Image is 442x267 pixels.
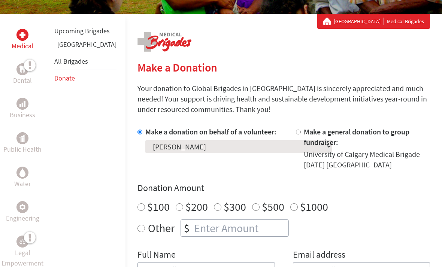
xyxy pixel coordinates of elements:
[19,101,25,107] img: Business
[19,239,25,244] img: Legal Empowerment
[224,200,246,214] label: $300
[14,179,31,189] p: Water
[323,18,424,25] div: Medical Brigades
[137,83,430,115] p: Your donation to Global Brigades in [GEOGRAPHIC_DATA] is sincerely appreciated and much needed! Y...
[14,167,31,189] a: WaterWater
[16,98,28,110] div: Business
[300,200,328,214] label: $1000
[3,144,42,155] p: Public Health
[137,249,176,262] label: Full Name
[54,74,75,82] a: Donate
[304,149,430,170] div: University of Calgary Medical Brigade [DATE] [GEOGRAPHIC_DATA]
[145,127,276,136] label: Make a donation on behalf of a volunteer:
[147,200,170,214] label: $100
[293,249,345,262] label: Email address
[10,110,35,120] p: Business
[262,200,284,214] label: $500
[6,201,39,224] a: EngineeringEngineering
[137,182,430,194] h4: Donation Amount
[334,18,384,25] a: [GEOGRAPHIC_DATA]
[137,32,191,52] img: logo-medical.png
[6,213,39,224] p: Engineering
[16,132,28,144] div: Public Health
[12,29,33,51] a: MedicalMedical
[16,63,28,75] div: Dental
[54,27,110,35] a: Upcoming Brigades
[19,134,25,142] img: Public Health
[19,32,25,38] img: Medical
[16,201,28,213] div: Engineering
[57,40,116,49] a: [GEOGRAPHIC_DATA]
[54,53,116,70] li: All Brigades
[181,220,193,236] div: $
[16,167,28,179] div: Water
[54,39,116,53] li: Panama
[193,220,288,236] input: Enter Amount
[19,204,25,210] img: Engineering
[54,70,116,87] li: Donate
[3,132,42,155] a: Public HealthPublic Health
[13,75,32,86] p: Dental
[54,23,116,39] li: Upcoming Brigades
[12,41,33,51] p: Medical
[137,61,430,74] h2: Make a Donation
[16,29,28,41] div: Medical
[19,168,25,177] img: Water
[185,200,208,214] label: $200
[54,57,88,66] a: All Brigades
[19,66,25,73] img: Dental
[304,127,409,147] label: Make a general donation to group fundraiser:
[13,63,32,86] a: DentalDental
[16,236,28,248] div: Legal Empowerment
[10,98,35,120] a: BusinessBusiness
[148,219,175,237] label: Other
